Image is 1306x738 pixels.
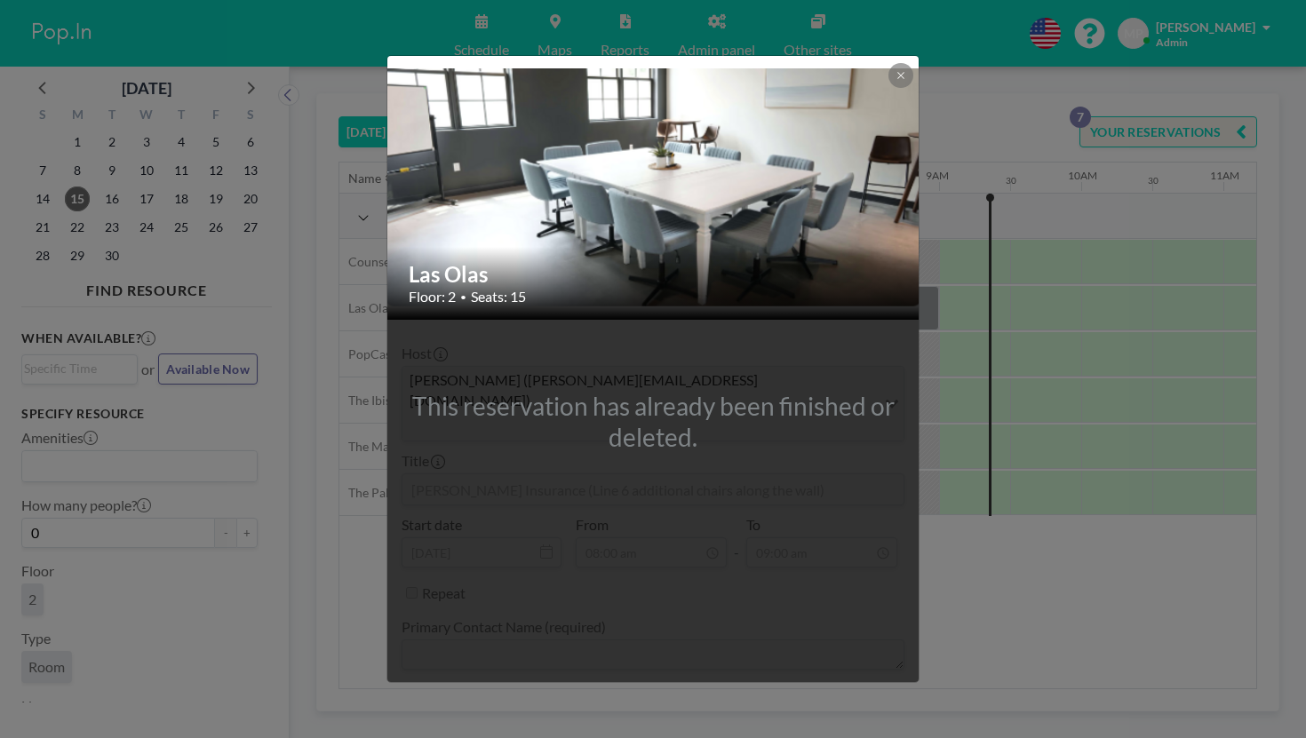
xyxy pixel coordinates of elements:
span: Seats: 15 [471,288,526,306]
span: • [460,290,466,304]
h2: Las Olas [409,261,899,288]
span: Floor: 2 [409,288,456,306]
img: 537.png [387,68,920,308]
div: This reservation has already been finished or deleted. [387,391,919,453]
